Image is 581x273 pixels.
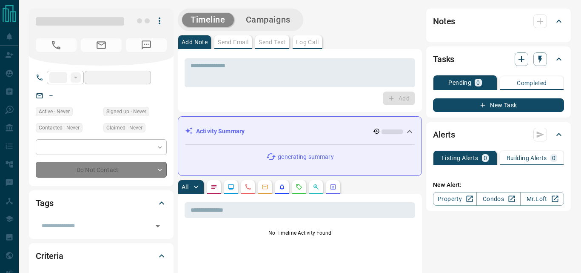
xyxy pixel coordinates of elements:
[433,181,564,190] p: New Alert:
[36,38,77,52] span: No Number
[262,184,268,190] svg: Emails
[126,38,167,52] span: No Number
[433,49,564,69] div: Tasks
[196,127,245,136] p: Activity Summary
[185,229,415,237] p: No Timeline Activity Found
[182,39,208,45] p: Add Note
[279,184,285,190] svg: Listing Alerts
[507,155,547,161] p: Building Alerts
[152,220,164,232] button: Open
[81,38,122,52] span: No Email
[433,124,564,145] div: Alerts
[278,152,333,161] p: generating summary
[517,80,547,86] p: Completed
[182,184,188,190] p: All
[552,155,555,161] p: 0
[36,196,53,210] h2: Tags
[228,184,234,190] svg: Lead Browsing Activity
[36,246,167,266] div: Criteria
[484,155,487,161] p: 0
[245,184,251,190] svg: Calls
[182,13,234,27] button: Timeline
[448,80,471,86] p: Pending
[433,98,564,112] button: New Task
[433,14,455,28] h2: Notes
[313,184,319,190] svg: Opportunities
[39,107,70,116] span: Active - Never
[237,13,299,27] button: Campaigns
[36,162,167,178] div: Do Not Contact
[433,128,455,141] h2: Alerts
[106,107,146,116] span: Signed up - Never
[185,124,415,139] div: Activity Summary
[476,80,480,86] p: 0
[441,155,478,161] p: Listing Alerts
[36,193,167,213] div: Tags
[476,192,520,206] a: Condos
[520,192,564,206] a: Mr.Loft
[433,52,454,66] h2: Tasks
[106,124,142,132] span: Claimed - Never
[296,184,302,190] svg: Requests
[211,184,217,190] svg: Notes
[49,92,53,99] a: --
[433,192,477,206] a: Property
[39,124,80,132] span: Contacted - Never
[36,249,63,263] h2: Criteria
[433,11,564,32] div: Notes
[330,184,336,190] svg: Agent Actions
